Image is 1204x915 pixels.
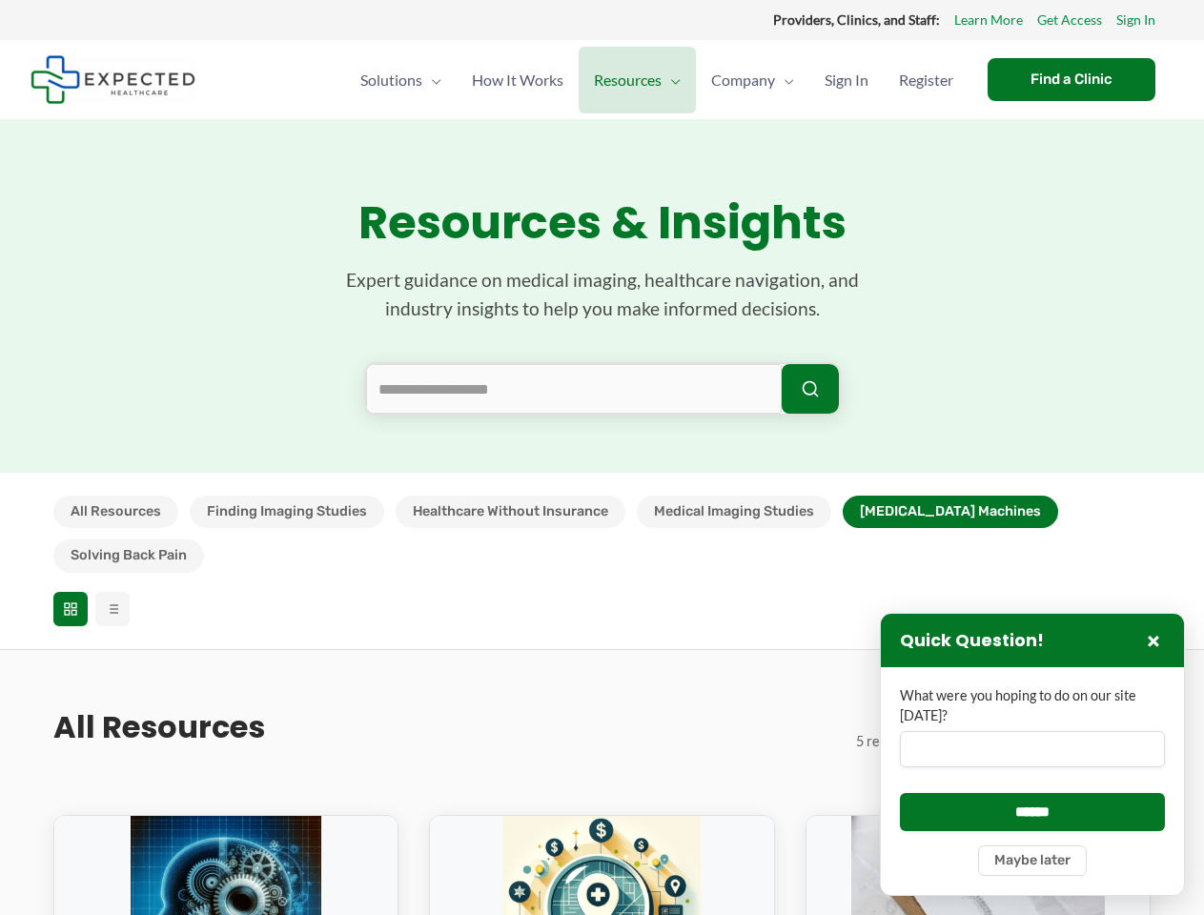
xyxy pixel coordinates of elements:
[472,47,563,113] span: How It Works
[457,47,579,113] a: How It Works
[884,47,969,113] a: Register
[988,58,1155,101] a: Find a Clinic
[696,47,809,113] a: CompanyMenu Toggle
[594,47,662,113] span: Resources
[1116,8,1155,32] a: Sign In
[579,47,696,113] a: ResourcesMenu Toggle
[856,733,1152,749] span: 5 resources found in [MEDICAL_DATA] Machines
[978,845,1087,876] button: Maybe later
[773,11,940,28] strong: Providers, Clinics, and Staff:
[843,496,1058,528] button: [MEDICAL_DATA] Machines
[900,686,1165,725] label: What were you hoping to do on our site [DATE]?
[345,47,969,113] nav: Primary Site Navigation
[775,47,794,113] span: Menu Toggle
[809,47,884,113] a: Sign In
[637,496,831,528] button: Medical Imaging Studies
[53,496,178,528] button: All Resources
[825,47,868,113] span: Sign In
[954,8,1023,32] a: Learn More
[316,266,888,324] p: Expert guidance on medical imaging, healthcare navigation, and industry insights to help you make...
[900,630,1044,652] h3: Quick Question!
[31,55,195,104] img: Expected Healthcare Logo - side, dark font, small
[422,47,441,113] span: Menu Toggle
[190,496,384,528] button: Finding Imaging Studies
[360,47,422,113] span: Solutions
[711,47,775,113] span: Company
[1037,8,1102,32] a: Get Access
[1142,629,1165,652] button: Close
[662,47,681,113] span: Menu Toggle
[396,496,625,528] button: Healthcare Without Insurance
[53,195,1152,251] h1: Resources & Insights
[53,539,204,572] button: Solving Back Pain
[899,47,953,113] span: Register
[53,707,265,747] h2: All Resources
[345,47,457,113] a: SolutionsMenu Toggle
